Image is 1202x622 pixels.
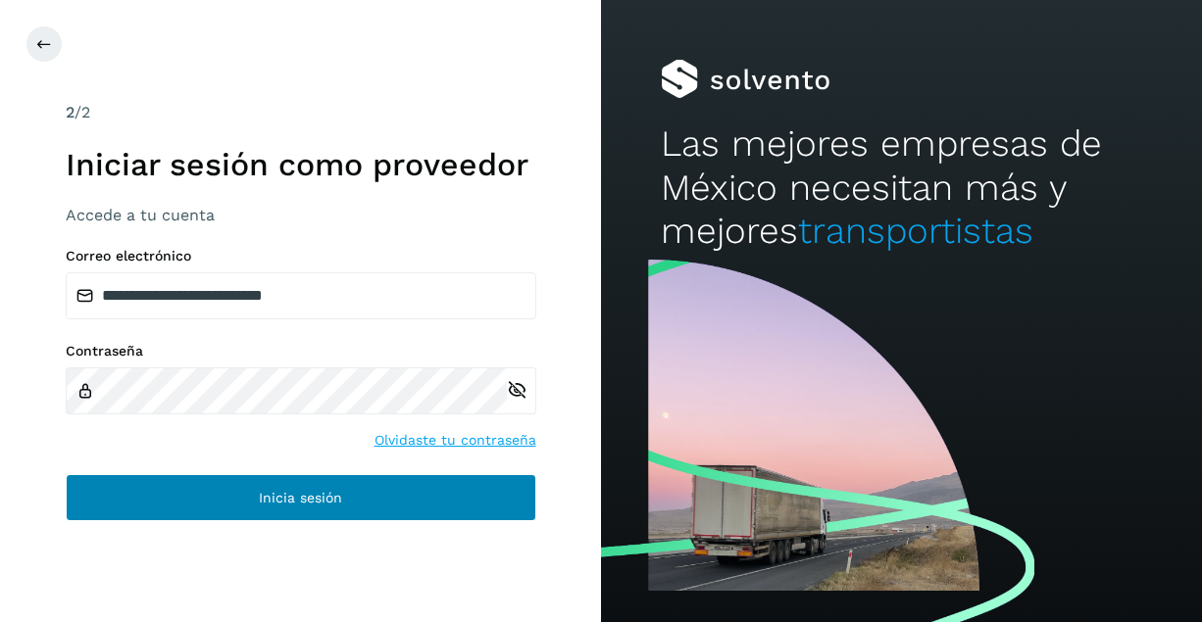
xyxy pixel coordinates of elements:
label: Correo electrónico [66,248,536,264]
label: Contraseña [66,343,536,359]
span: Inicia sesión [259,491,342,504]
span: 2 [66,103,75,121]
button: Inicia sesión [66,474,536,521]
h3: Accede a tu cuenta [66,206,536,224]
h1: Iniciar sesión como proveedor [66,146,536,183]
span: transportistas [798,210,1033,252]
h2: Las mejores empresas de México necesitan más y mejores [661,122,1141,253]
a: Olvidaste tu contraseña [375,430,536,451]
div: /2 [66,101,536,124]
